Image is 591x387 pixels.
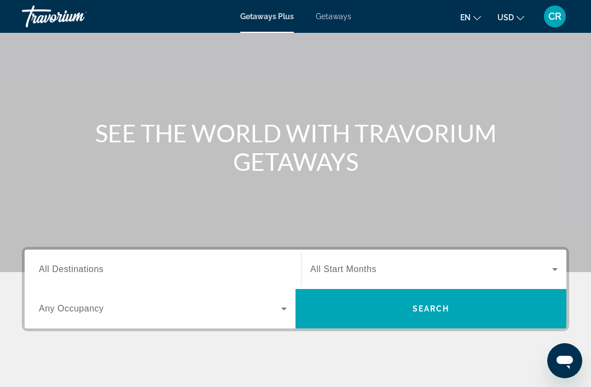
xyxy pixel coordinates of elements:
span: Any Occupancy [39,304,104,313]
a: Getaways [316,12,351,21]
a: Getaways Plus [240,12,294,21]
button: User Menu [541,5,569,28]
span: All Destinations [39,264,103,274]
a: Travorium [22,2,131,31]
input: Select destination [39,263,287,276]
h1: SEE THE WORLD WITH TRAVORIUM GETAWAYS [90,119,501,176]
span: CR [548,11,561,22]
button: Change currency [497,9,524,25]
button: Search [296,289,566,328]
div: Search widget [25,250,566,328]
iframe: Button to launch messaging window [547,343,582,378]
span: Search [413,304,450,313]
span: en [460,13,471,22]
button: Change language [460,9,481,25]
span: USD [497,13,514,22]
span: All Start Months [310,264,376,274]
